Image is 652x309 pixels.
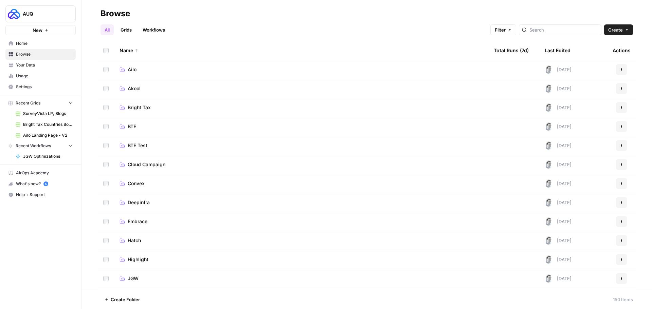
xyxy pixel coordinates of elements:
text: 5 [45,182,47,186]
div: Name [120,41,483,60]
img: AUQ Logo [8,8,20,20]
button: New [5,25,76,35]
button: Workspace: AUQ [5,5,76,22]
a: 5 [43,181,48,186]
div: [DATE] [545,274,572,283]
a: Ailo Landing Page - V2 [13,130,76,141]
span: Recent Grids [16,100,40,106]
span: JGW [128,275,139,282]
img: 28dbpmxwbe1lgts1kkshuof3rm4g [545,198,553,207]
span: Ailo Landing Page - V2 [23,132,73,138]
a: Hatch [120,237,483,244]
a: Grids [116,24,136,35]
span: Ailo [128,66,137,73]
div: [DATE] [545,65,572,74]
a: Your Data [5,60,76,71]
a: BTE Test [120,142,483,149]
span: New [33,27,42,34]
div: [DATE] [545,141,572,150]
a: AirOps Academy [5,168,76,178]
a: Embrace [120,218,483,225]
button: Recent Workflows [5,141,76,151]
img: 28dbpmxwbe1lgts1kkshuof3rm4g [545,103,553,112]
div: [DATE] [545,217,572,226]
span: Highlight [128,256,148,263]
div: [DATE] [545,103,572,112]
span: BTE Test [128,142,147,149]
span: Convex [128,180,145,187]
div: [DATE] [545,122,572,131]
button: Recent Grids [5,98,76,108]
img: 28dbpmxwbe1lgts1kkshuof3rm4g [545,65,553,74]
img: 28dbpmxwbe1lgts1kkshuof3rm4g [545,179,553,188]
img: 28dbpmxwbe1lgts1kkshuof3rm4g [545,255,553,264]
span: Help + Support [16,192,73,198]
span: Bright Tax Countries Bottom Tier Grid [23,121,73,128]
span: Create [608,26,623,33]
span: Cloud Campaign [128,161,165,168]
span: Embrace [128,218,147,225]
div: [DATE] [545,198,572,207]
a: All [101,24,114,35]
button: Create Folder [101,294,144,305]
a: BTE [120,123,483,130]
div: [DATE] [545,236,572,245]
span: SurveyVista LP, Blogs [23,111,73,117]
input: Search [529,26,598,33]
a: Convex [120,180,483,187]
img: 28dbpmxwbe1lgts1kkshuof3rm4g [545,141,553,150]
div: Actions [613,41,631,60]
a: Bright Tax [120,104,483,111]
span: AUQ [23,11,64,17]
a: Usage [5,71,76,81]
span: Recent Workflows [16,143,51,149]
span: Settings [16,84,73,90]
span: JGW Optimizations [23,153,73,159]
button: What's new? 5 [5,178,76,189]
span: Your Data [16,62,73,68]
span: Deepinfra [128,199,150,206]
a: Akool [120,85,483,92]
img: 28dbpmxwbe1lgts1kkshuof3rm4g [545,274,553,283]
a: Ailo [120,66,483,73]
div: [DATE] [545,84,572,93]
a: Deepinfra [120,199,483,206]
a: Workflows [139,24,169,35]
img: 28dbpmxwbe1lgts1kkshuof3rm4g [545,217,553,226]
span: Filter [495,26,506,33]
a: Cloud Campaign [120,161,483,168]
button: Help + Support [5,189,76,200]
div: 150 Items [613,296,633,303]
div: [DATE] [545,160,572,169]
span: BTE [128,123,136,130]
a: Settings [5,81,76,92]
img: 28dbpmxwbe1lgts1kkshuof3rm4g [545,236,553,245]
div: [DATE] [545,179,572,188]
img: 28dbpmxwbe1lgts1kkshuof3rm4g [545,84,553,93]
div: What's new? [6,179,75,189]
span: Bright Tax [128,104,151,111]
span: Browse [16,51,73,57]
img: 28dbpmxwbe1lgts1kkshuof3rm4g [545,122,553,131]
div: Last Edited [545,41,570,60]
a: Browse [5,49,76,60]
div: Total Runs (7d) [494,41,529,60]
a: JGW Optimizations [13,151,76,162]
button: Filter [490,24,516,35]
a: JGW [120,275,483,282]
span: AirOps Academy [16,170,73,176]
span: Create Folder [111,296,140,303]
a: Bright Tax Countries Bottom Tier Grid [13,119,76,130]
div: [DATE] [545,255,572,264]
span: Usage [16,73,73,79]
span: Akool [128,85,141,92]
a: Home [5,38,76,49]
span: Home [16,40,73,46]
a: Highlight [120,256,483,263]
img: 28dbpmxwbe1lgts1kkshuof3rm4g [545,160,553,169]
a: SurveyVista LP, Blogs [13,108,76,119]
div: Browse [101,8,130,19]
span: Hatch [128,237,141,244]
button: Create [604,24,633,35]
